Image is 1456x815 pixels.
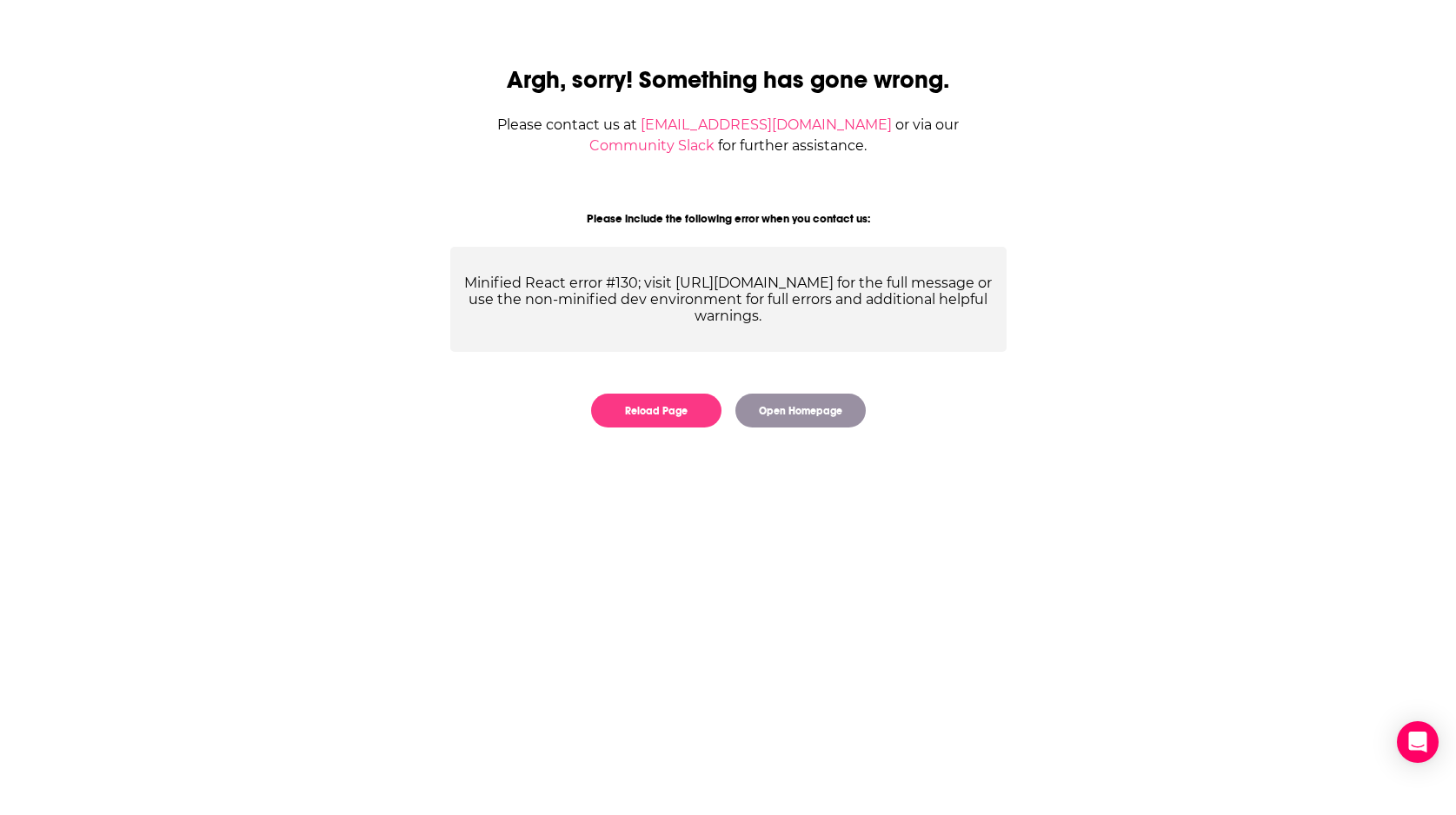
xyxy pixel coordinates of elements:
[450,247,1007,352] div: Minified React error #130; visit [URL][DOMAIN_NAME] for the full message or use the non-minified ...
[450,115,1007,156] div: Please contact us at or via our for further assistance.
[641,116,892,133] a: [EMAIL_ADDRESS][DOMAIN_NAME]
[450,212,1007,226] div: Please include the following error when you contact us:
[735,394,866,427] button: Open Homepage
[591,394,721,427] button: Reload Page
[589,137,715,154] a: Community Slack
[450,65,1007,95] h2: Argh, sorry! Something has gone wrong.
[1397,721,1439,763] div: Open Intercom Messenger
